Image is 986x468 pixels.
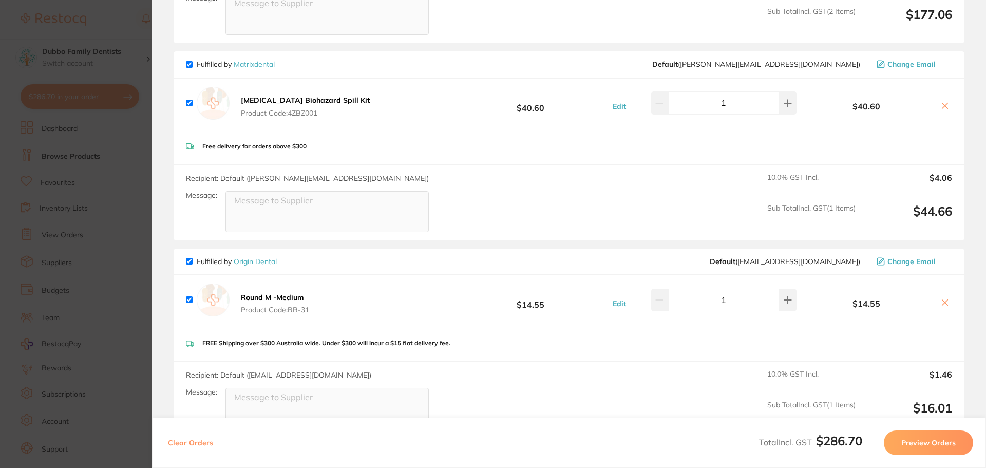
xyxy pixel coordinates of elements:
[816,433,862,448] b: $286.70
[759,437,862,447] span: Total Incl. GST
[197,284,230,316] img: empty.jpg
[186,370,371,380] span: Recipient: Default ( [EMAIL_ADDRESS][DOMAIN_NAME] )
[186,174,429,183] span: Recipient: Default ( [PERSON_NAME][EMAIL_ADDRESS][DOMAIN_NAME] )
[202,340,450,347] p: FREE Shipping over $300 Australia wide. Under $300 will incur a $15 flat delivery fee.
[241,306,309,314] span: Product Code: BR-31
[197,257,277,266] p: Fulfilled by
[767,7,856,35] span: Sub Total Incl. GST ( 2 Items)
[241,293,304,302] b: Round M -Medium
[234,60,275,69] a: Matrixdental
[197,87,230,120] img: empty.jpg
[710,257,860,266] span: info@origindental.com.au
[241,96,370,105] b: [MEDICAL_DATA] Biohazard Spill Kit
[884,430,973,455] button: Preview Orders
[610,299,629,308] button: Edit
[238,293,312,314] button: Round M -Medium Product Code:BR-31
[710,257,735,266] b: Default
[165,430,216,455] button: Clear Orders
[874,257,952,266] button: Change Email
[610,102,629,111] button: Edit
[767,401,856,429] span: Sub Total Incl. GST ( 1 Items)
[186,388,217,397] label: Message:
[874,60,952,69] button: Change Email
[202,143,307,150] p: Free delivery for orders above $300
[767,173,856,196] span: 10.0 % GST Incl.
[197,60,275,68] p: Fulfilled by
[454,93,607,113] b: $40.60
[864,7,952,35] output: $177.06
[767,370,856,392] span: 10.0 % GST Incl.
[767,204,856,232] span: Sub Total Incl. GST ( 1 Items)
[864,204,952,232] output: $44.66
[454,290,607,309] b: $14.55
[864,401,952,429] output: $16.01
[186,191,217,200] label: Message:
[238,96,373,117] button: [MEDICAL_DATA] Biohazard Spill Kit Product Code:4ZBZ001
[241,109,370,117] span: Product Code: 4ZBZ001
[887,60,936,68] span: Change Email
[799,102,934,111] b: $40.60
[799,299,934,308] b: $14.55
[234,257,277,266] a: Origin Dental
[887,257,936,266] span: Change Email
[652,60,860,68] span: peter@matrixdental.com.au
[652,60,678,69] b: Default
[864,173,952,196] output: $4.06
[864,370,952,392] output: $1.46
